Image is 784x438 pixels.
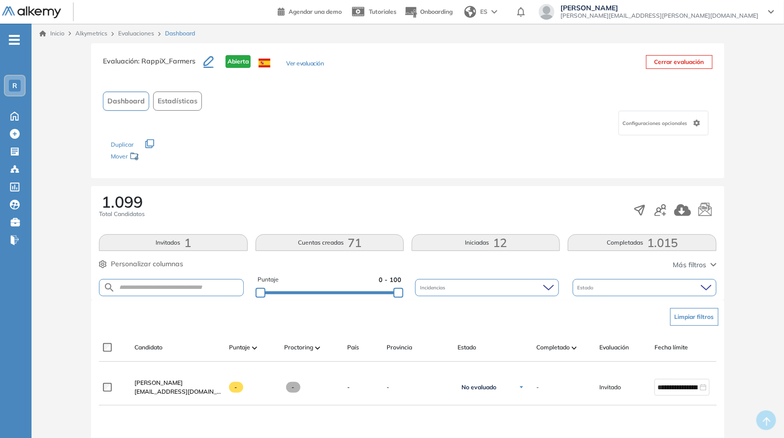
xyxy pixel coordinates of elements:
[387,343,412,352] span: Provincia
[491,10,497,14] img: arrow
[229,343,250,352] span: Puntaje
[165,29,195,38] span: Dashboard
[101,194,143,210] span: 1.099
[673,260,707,270] span: Más filtros
[138,57,196,65] span: : RappiX_Farmers
[289,8,342,15] span: Agendar una demo
[2,6,61,19] img: Logo
[286,382,300,393] span: -
[404,1,453,23] button: Onboarding
[75,30,107,37] span: Alkymetrics
[111,259,183,269] span: Personalizar columnas
[99,234,247,251] button: Invitados1
[103,55,203,76] h3: Evaluación
[347,343,359,352] span: País
[118,30,154,37] a: Evaluaciones
[464,6,476,18] img: world
[284,343,313,352] span: Proctoring
[278,5,342,17] a: Agendar una demo
[158,96,197,106] span: Estadísticas
[457,343,476,352] span: Estado
[560,12,758,20] span: [PERSON_NAME][EMAIL_ADDRESS][PERSON_NAME][DOMAIN_NAME]
[673,260,717,270] button: Más filtros
[107,96,145,106] span: Dashboard
[256,234,404,251] button: Cuentas creadas71
[103,92,149,111] button: Dashboard
[420,8,453,15] span: Onboarding
[134,379,183,386] span: [PERSON_NAME]
[599,383,621,392] span: Invitado
[619,111,709,135] div: Configuraciones opcionales
[461,383,496,391] span: No evaluado
[226,55,251,68] span: Abierta
[379,275,401,284] span: 0 - 100
[654,343,688,352] span: Fecha límite
[134,387,221,396] span: [EMAIL_ADDRESS][DOMAIN_NAME]
[572,346,577,349] img: [missing "en.ARROW_ALT" translation]
[252,346,257,349] img: [missing "en.ARROW_ALT" translation]
[134,378,221,387] a: [PERSON_NAME]
[39,29,65,38] a: Inicio
[103,282,115,294] img: SEARCH_ALT
[536,383,539,392] span: -
[134,343,163,352] span: Candidato
[286,59,324,69] button: Ver evaluación
[111,141,133,148] span: Duplicar
[412,234,560,251] button: Iniciadas12
[415,279,559,296] div: Incidencias
[111,148,209,166] div: Mover
[12,82,17,90] span: R
[229,382,243,393] span: -
[519,384,524,390] img: Ícono de flecha
[9,39,20,41] i: -
[153,92,202,111] button: Estadísticas
[347,383,350,392] span: -
[568,234,716,251] button: Completadas1.015
[258,275,279,284] span: Puntaje
[623,120,689,127] span: Configuraciones opcionales
[99,210,145,219] span: Total Candidatos
[387,383,450,392] span: -
[369,8,396,15] span: Tutoriales
[670,308,719,326] button: Limpiar filtros
[259,59,270,67] img: ESP
[480,7,488,16] span: ES
[99,259,183,269] button: Personalizar columnas
[573,279,717,296] div: Estado
[578,284,596,291] span: Estado
[646,55,713,69] button: Cerrar evaluación
[420,284,447,291] span: Incidencias
[560,4,758,12] span: [PERSON_NAME]
[315,346,320,349] img: [missing "en.ARROW_ALT" translation]
[536,343,570,352] span: Completado
[599,343,629,352] span: Evaluación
